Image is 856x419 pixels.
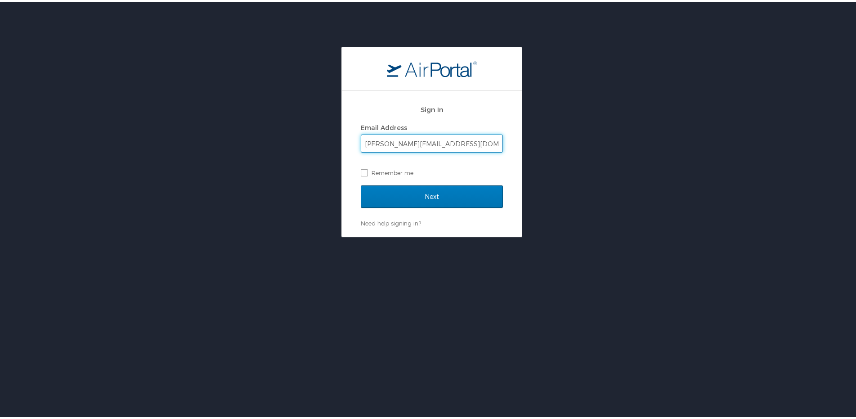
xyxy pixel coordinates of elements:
[387,59,477,75] img: logo
[361,184,503,206] input: Next
[361,122,407,130] label: Email Address
[361,218,421,225] a: Need help signing in?
[361,164,503,178] label: Remember me
[361,103,503,113] h2: Sign In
